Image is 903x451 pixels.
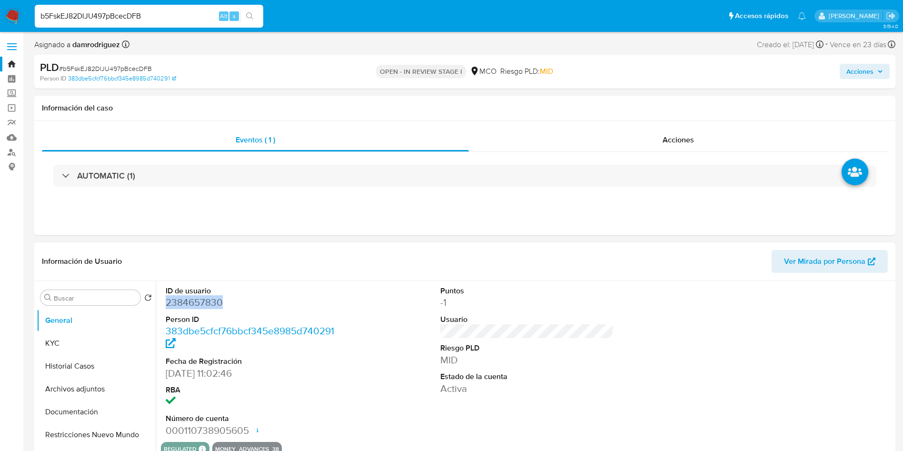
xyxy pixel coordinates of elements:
dt: Puntos [440,286,614,296]
dd: 2384657830 [166,296,339,309]
dt: Fecha de Registración [166,356,339,367]
span: Alt [220,11,228,20]
button: regulated [164,447,197,451]
dt: RBA [166,385,339,395]
div: MCO [470,66,496,77]
span: Eventos ( 1 ) [236,134,275,145]
button: search-icon [240,10,259,23]
dt: Estado de la cuenta [440,371,614,382]
span: Acciones [846,64,873,79]
button: Buscar [44,294,52,301]
a: 383dbe5cfcf76bbcf345e8985d740291 [166,324,334,351]
dd: 000110738905605 [166,424,339,437]
a: Salir [886,11,896,21]
span: # b5FskEJ82DlJU497pBcecDFB [59,64,152,73]
a: Notificaciones [798,12,806,20]
h1: Información del caso [42,103,888,113]
p: damian.rodriguez@mercadolibre.com [829,11,883,20]
div: AUTOMATIC (1) [53,165,876,187]
span: Ver Mirada por Persona [784,250,865,273]
button: Historial Casos [37,355,156,378]
span: Vence en 23 días [830,40,886,50]
span: - [825,38,828,51]
input: Buscar usuario o caso... [35,10,263,22]
button: Volver al orden por defecto [144,294,152,304]
dt: Número de cuenta [166,413,339,424]
dt: Riesgo PLD [440,343,614,353]
dt: ID de usuario [166,286,339,296]
h1: Información de Usuario [42,257,122,266]
button: KYC [37,332,156,355]
span: s [233,11,236,20]
div: Creado el: [DATE] [757,38,824,51]
button: Acciones [840,64,890,79]
dd: MID [440,353,614,367]
p: OPEN - IN REVIEW STAGE I [376,65,466,78]
button: General [37,309,156,332]
button: money_advances_38 [215,447,279,451]
button: Ver Mirada por Persona [772,250,888,273]
button: Restricciones Nuevo Mundo [37,423,156,446]
input: Buscar [54,294,137,302]
b: damrodriguez [70,39,120,50]
a: 383dbe5cfcf76bbcf345e8985d740291 [68,74,176,83]
span: Acciones [663,134,694,145]
span: Riesgo PLD: [500,66,553,77]
dt: Usuario [440,314,614,325]
b: Person ID [40,74,66,83]
span: Accesos rápidos [735,11,788,21]
button: Archivos adjuntos [37,378,156,401]
dd: [DATE] 11:02:46 [166,367,339,380]
button: Documentación [37,401,156,423]
span: Asignado a [34,40,120,50]
dd: -1 [440,296,614,309]
dt: Person ID [166,314,339,325]
h3: AUTOMATIC (1) [77,170,135,181]
b: PLD [40,60,59,75]
dd: Activa [440,382,614,395]
span: MID [540,66,553,77]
